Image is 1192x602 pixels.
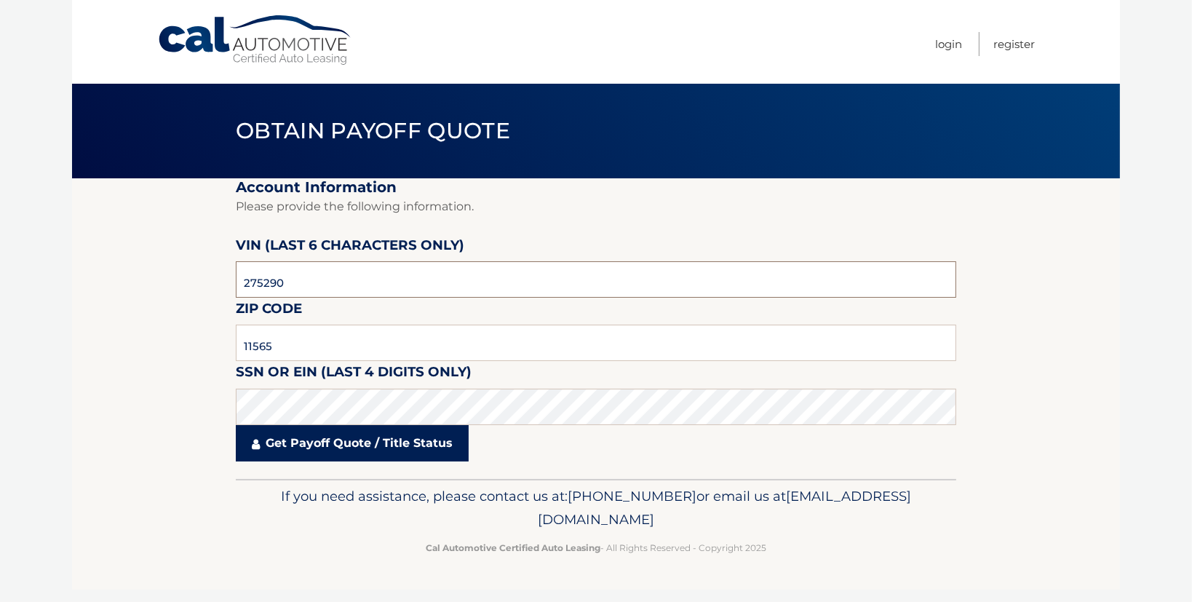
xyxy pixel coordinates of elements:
[236,361,472,388] label: SSN or EIN (last 4 digits only)
[236,178,956,197] h2: Account Information
[236,197,956,217] p: Please provide the following information.
[236,117,510,144] span: Obtain Payoff Quote
[245,485,947,531] p: If you need assistance, please contact us at: or email us at
[426,542,600,553] strong: Cal Automotive Certified Auto Leasing
[236,425,469,462] a: Get Payoff Quote / Title Status
[236,298,302,325] label: Zip Code
[935,32,962,56] a: Login
[157,15,354,66] a: Cal Automotive
[236,234,464,261] label: VIN (last 6 characters only)
[568,488,696,504] span: [PHONE_NUMBER]
[245,540,947,555] p: - All Rights Reserved - Copyright 2025
[993,32,1035,56] a: Register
